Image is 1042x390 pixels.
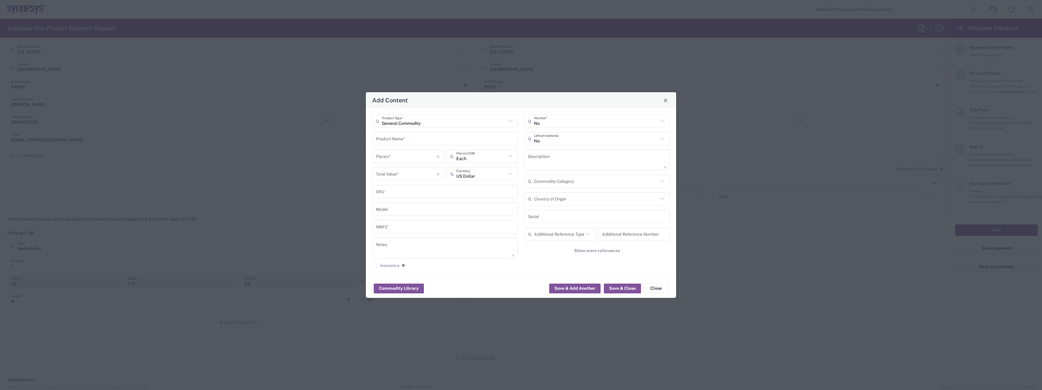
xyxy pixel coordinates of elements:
h4: Add Content [372,96,408,104]
button: Save & Close [604,283,641,293]
button: Close [644,283,668,293]
button: Commodity Library [374,283,424,293]
label: Insurance [372,263,400,268]
button: Save & Add Another [549,283,601,293]
button: Close [661,96,670,104]
span: Show more references [574,248,620,254]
